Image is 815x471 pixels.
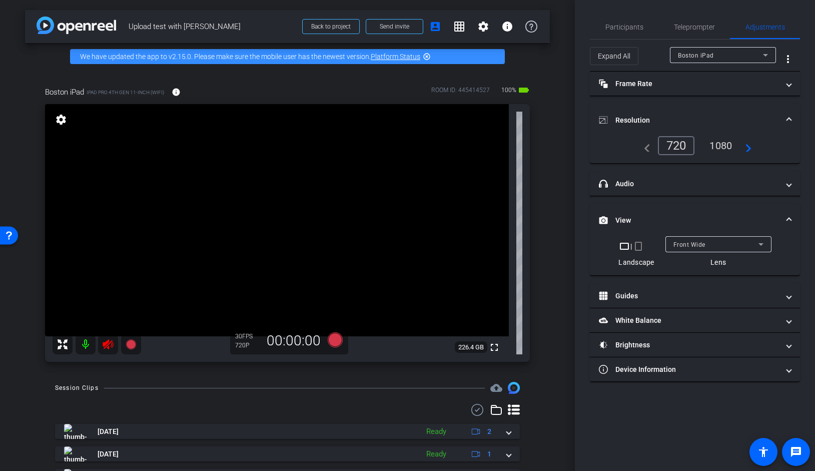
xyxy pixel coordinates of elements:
[590,284,800,308] mat-expansion-panel-header: Guides
[590,333,800,357] mat-expansion-panel-header: Brightness
[599,315,779,326] mat-panel-title: White Balance
[618,257,654,267] div: Landscape
[658,136,695,155] div: 720
[739,140,751,152] mat-icon: navigate_next
[776,47,800,71] button: More Options for Adjustments Panel
[488,341,500,353] mat-icon: fullscreen
[599,179,779,189] mat-panel-title: Audio
[599,115,779,126] mat-panel-title: Resolution
[618,240,654,252] div: |
[599,364,779,375] mat-panel-title: Device Information
[380,23,409,31] span: Send invite
[599,291,779,301] mat-panel-title: Guides
[590,172,800,196] mat-expansion-panel-header: Audio
[501,21,513,33] mat-icon: info
[371,53,420,61] a: Platform Status
[590,308,800,332] mat-expansion-panel-header: White Balance
[605,24,643,31] span: Participants
[70,49,505,64] div: We have updated the app to v2.15.0. Please make sure the mobile user has the newest version.
[487,449,491,459] span: 1
[590,236,800,275] div: View
[37,17,116,34] img: app-logo
[702,137,739,154] div: 1080
[490,382,502,394] span: Destinations for your clips
[518,84,530,96] mat-icon: battery_std
[500,82,518,98] span: 100%
[235,332,260,340] div: 30
[366,19,423,34] button: Send invite
[745,24,785,31] span: Adjustments
[55,383,99,393] div: Session Clips
[590,47,638,65] button: Expand All
[790,446,802,458] mat-icon: message
[302,19,360,34] button: Back to project
[490,382,502,394] mat-icon: cloud_upload
[242,333,253,340] span: FPS
[599,215,779,226] mat-panel-title: View
[429,21,441,33] mat-icon: account_box
[98,449,119,459] span: [DATE]
[172,88,181,97] mat-icon: info
[421,426,451,437] div: Ready
[64,424,87,439] img: thumb-nail
[487,426,491,437] span: 2
[598,47,630,66] span: Expand All
[599,340,779,350] mat-panel-title: Brightness
[757,446,769,458] mat-icon: accessibility
[673,241,705,248] span: Front Wide
[590,72,800,96] mat-expansion-panel-header: Frame Rate
[54,114,68,126] mat-icon: settings
[55,424,520,439] mat-expansion-panel-header: thumb-nail[DATE]Ready2
[45,87,84,98] span: Boston iPad
[674,24,715,31] span: Teleprompter
[55,446,520,461] mat-expansion-panel-header: thumb-nail[DATE]Ready1
[453,21,465,33] mat-icon: grid_on
[678,52,714,59] span: Boston iPad
[64,446,87,461] img: thumb-nail
[477,21,489,33] mat-icon: settings
[618,240,630,252] mat-icon: crop_landscape
[638,140,650,152] mat-icon: navigate_before
[235,341,260,349] div: 720P
[260,332,327,349] div: 00:00:00
[98,426,119,437] span: [DATE]
[632,240,644,252] mat-icon: crop_portrait
[431,86,490,100] div: ROOM ID: 445414527
[590,357,800,381] mat-expansion-panel-header: Device Information
[87,89,164,96] span: iPad Pro 4th Gen 11-inch (WiFi)
[590,136,800,163] div: Resolution
[455,341,487,353] span: 226.4 GB
[129,17,296,37] span: Upload test with [PERSON_NAME]
[590,204,800,236] mat-expansion-panel-header: View
[508,382,520,394] img: Session clips
[782,53,794,65] mat-icon: more_vert
[590,104,800,136] mat-expansion-panel-header: Resolution
[421,448,451,460] div: Ready
[423,53,431,61] mat-icon: highlight_off
[599,79,779,89] mat-panel-title: Frame Rate
[311,23,351,30] span: Back to project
